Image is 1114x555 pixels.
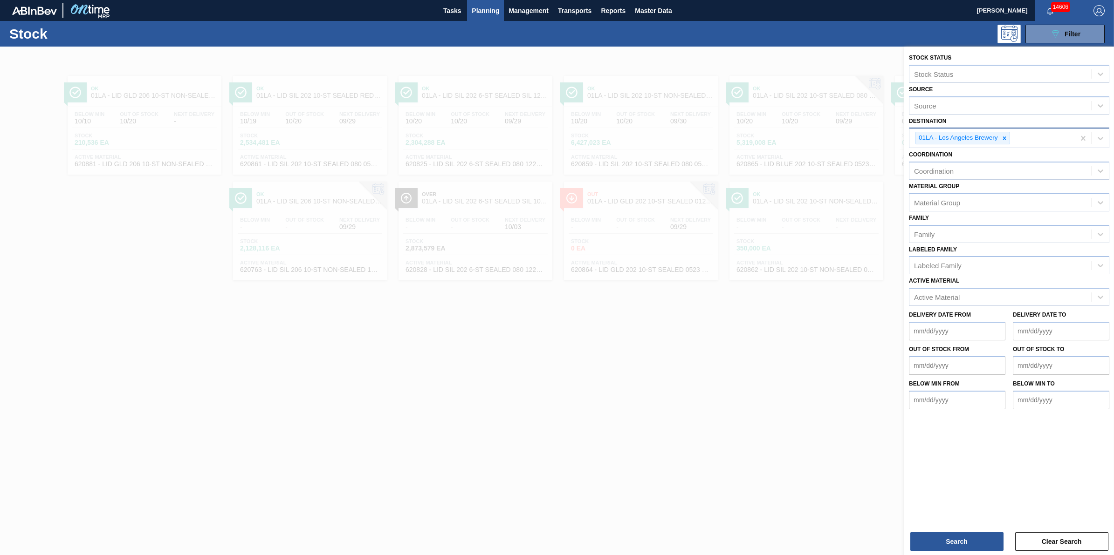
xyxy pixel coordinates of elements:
[909,86,933,93] label: Source
[509,5,549,16] span: Management
[635,5,672,16] span: Master Data
[909,311,971,318] label: Delivery Date from
[601,5,626,16] span: Reports
[12,7,57,15] img: TNhmsLtSVTkK8tSr43FrP2fwEKptu5GPRR3wAAAABJRU5ErkJggg==
[909,346,969,352] label: Out of Stock from
[1025,25,1105,43] button: Filter
[914,198,960,206] div: Material Group
[909,391,1005,409] input: mm/dd/yyyy
[914,230,935,238] div: Family
[914,70,953,78] div: Stock Status
[442,5,462,16] span: Tasks
[909,151,952,158] label: Coordination
[1013,356,1109,375] input: mm/dd/yyyy
[1051,2,1070,12] span: 14606
[909,54,951,61] label: Stock Status
[1093,5,1105,16] img: Logout
[1065,30,1080,38] span: Filter
[1013,380,1055,387] label: Below Min to
[1013,311,1066,318] label: Delivery Date to
[472,5,499,16] span: Planning
[916,132,999,144] div: 01LA - Los Angeles Brewery
[558,5,591,16] span: Transports
[909,277,959,284] label: Active Material
[909,246,957,253] label: Labeled Family
[914,262,962,270] div: Labeled Family
[914,102,936,109] div: Source
[1013,322,1109,340] input: mm/dd/yyyy
[914,167,954,175] div: Coordination
[909,322,1005,340] input: mm/dd/yyyy
[914,293,960,301] div: Active Material
[9,28,153,39] h1: Stock
[909,118,946,124] label: Destination
[1013,391,1109,409] input: mm/dd/yyyy
[909,183,959,190] label: Material Group
[909,380,960,387] label: Below Min from
[1035,4,1065,17] button: Notifications
[997,25,1021,43] div: Programming: no user selected
[909,356,1005,375] input: mm/dd/yyyy
[909,215,929,221] label: Family
[1013,346,1064,352] label: Out of Stock to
